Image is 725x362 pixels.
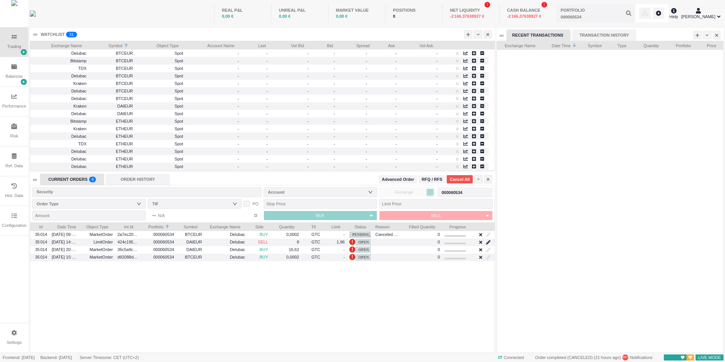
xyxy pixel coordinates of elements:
span: Symbol [91,41,122,49]
div: RECENT TRANSACTIONS [506,29,571,41]
span: Kraken [73,126,86,131]
span: Spot [137,125,183,133]
span: 1,96 [337,240,345,244]
span: Delubac [71,149,86,154]
span: TDX [78,142,86,146]
span: - [266,126,270,131]
span: - [238,81,239,86]
span: BUY [259,247,268,252]
span: - [366,134,370,139]
div: Hist. Data [5,193,23,199]
span: Bitstamp [70,59,86,63]
span: - [436,149,438,154]
span: Tif [304,222,316,230]
span: ¤ [254,211,258,220]
span: - [307,157,309,161]
span: Canceled by user [375,230,398,239]
span: N/A [152,211,165,220]
span: - [333,89,338,93]
span: Delubac [71,96,86,101]
div: ORDER HISTORY [106,174,170,185]
span: - [238,164,239,169]
span: - [307,74,309,78]
span: Spot [137,102,183,111]
span: BTCEUR [91,57,133,65]
span: - [266,74,270,78]
span: - [366,111,370,116]
span: Delubac [230,247,245,252]
span: GTC [304,253,320,262]
span: - [366,66,370,71]
span: - [333,66,338,71]
span: - [238,111,239,116]
div: Ref. Data [5,163,23,169]
span: - [343,232,345,237]
span: - [307,104,309,108]
span: 36c5a9cb-3d68-4f9b-86b0-8ec15c8b9284 [117,245,138,254]
span: 0 [438,240,440,244]
span: - [307,89,309,93]
span: ETHEUR [91,147,133,156]
span: - [238,157,239,161]
span: Portfolio [668,41,691,49]
span: Delubac [71,89,86,93]
span: Advanced Order [382,176,414,183]
span: PO [253,202,259,206]
span: BTCEUR [91,72,133,80]
span: DAIEUR [91,102,133,111]
span: DAIEUR [91,109,133,118]
p: 4 [91,177,94,184]
span: Portfolio [142,222,164,230]
span: [PERSON_NAME] [681,14,715,20]
span: - [366,74,370,78]
span: BTCEUR [91,94,133,103]
span: 35 014 [35,240,47,244]
div: Security [37,188,254,196]
span: Reason [375,222,394,230]
span: Type [611,41,626,49]
span: Price [700,41,716,49]
span: Vol Ask [404,41,433,49]
span: - [436,74,438,78]
img: wyden_logotype_blue.svg [30,11,36,17]
span: - [333,134,338,139]
span: 000060534 [142,245,174,254]
span: -2 166,37638927 € [450,14,484,18]
span: Spot [137,147,183,156]
span: - [395,104,400,108]
span: - [366,104,370,108]
span: - [266,149,270,154]
span: SELL [431,213,441,218]
span: - [366,51,370,55]
div: UNREAL P&L [279,7,321,14]
span: - [395,142,400,146]
div: WATCHLIST [41,31,65,38]
span: BTCEUR [91,64,133,73]
input: 000060534 [556,4,635,22]
div: TIF [152,200,233,208]
span: - [395,149,400,154]
span: - [436,81,438,86]
span: - [307,66,309,71]
span: Spot [137,140,183,148]
span: LimitOrder [81,238,113,246]
span: Order is pending for more than 5s [349,246,355,253]
span: BTCEUR [179,230,202,239]
i: icon: down [233,201,237,206]
span: Filled Quantity [403,222,435,230]
span: Delubac [71,157,86,161]
span: - [307,81,309,86]
button: BUY [264,211,366,220]
input: Amount [32,211,146,220]
span: - [366,149,370,154]
span: - [366,119,370,123]
span: BTCEUR [91,49,133,58]
span: 0,00 € [222,14,234,18]
span: - [395,96,400,101]
span: Delubac [71,51,86,55]
span: - [395,126,400,131]
span: - [266,89,270,93]
span: - [266,66,270,71]
span: - [238,74,239,78]
span: Spot [137,72,183,80]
